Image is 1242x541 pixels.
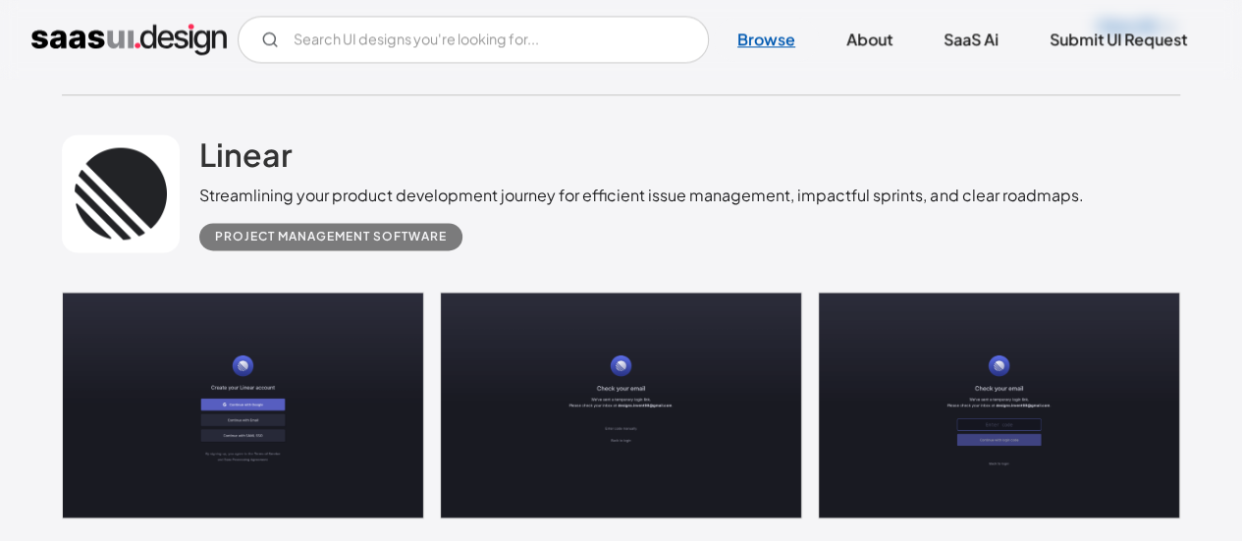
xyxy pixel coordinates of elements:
a: Linear [199,135,293,184]
form: Email Form [238,16,709,63]
div: Streamlining your product development journey for efficient issue management, impactful sprints, ... [199,184,1083,207]
a: SaaS Ai [920,18,1022,61]
a: About [823,18,916,61]
div: Project Management Software [215,225,447,248]
a: Submit UI Request [1026,18,1211,61]
h2: Linear [199,135,293,174]
input: Search UI designs you're looking for... [238,16,709,63]
a: home [31,24,227,55]
a: Browse [714,18,819,61]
